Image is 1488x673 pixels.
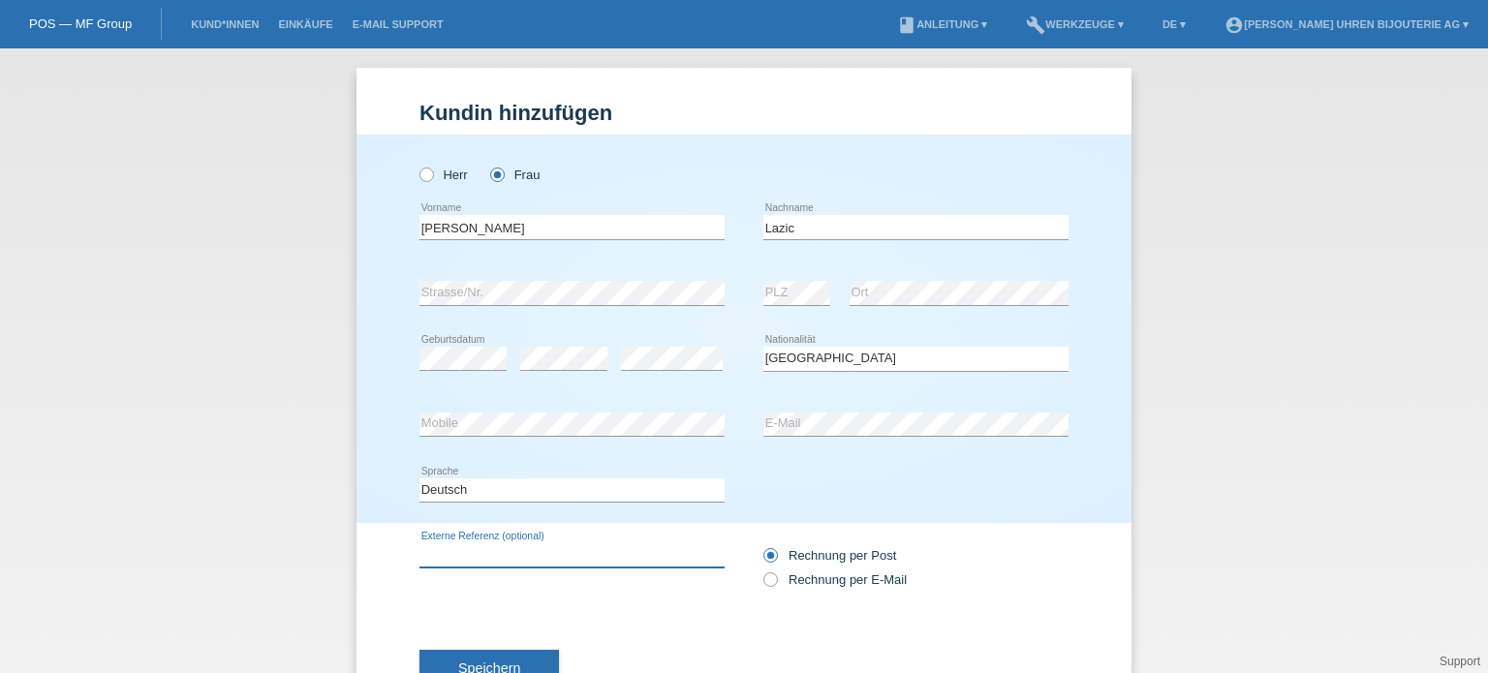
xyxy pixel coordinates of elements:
a: Support [1440,655,1480,668]
label: Rechnung per Post [763,548,896,563]
input: Herr [419,168,432,180]
i: build [1026,15,1045,35]
i: account_circle [1224,15,1244,35]
a: Kund*innen [181,18,268,30]
input: Rechnung per Post [763,548,776,572]
a: POS — MF Group [29,16,132,31]
a: DE ▾ [1153,18,1195,30]
label: Herr [419,168,468,182]
label: Frau [490,168,540,182]
i: book [897,15,916,35]
input: Rechnung per E-Mail [763,572,776,597]
a: E-Mail Support [343,18,453,30]
a: bookAnleitung ▾ [887,18,997,30]
label: Rechnung per E-Mail [763,572,907,587]
a: Einkäufe [268,18,342,30]
a: buildWerkzeuge ▾ [1016,18,1133,30]
input: Frau [490,168,503,180]
h1: Kundin hinzufügen [419,101,1069,125]
a: account_circle[PERSON_NAME] Uhren Bijouterie AG ▾ [1215,18,1478,30]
